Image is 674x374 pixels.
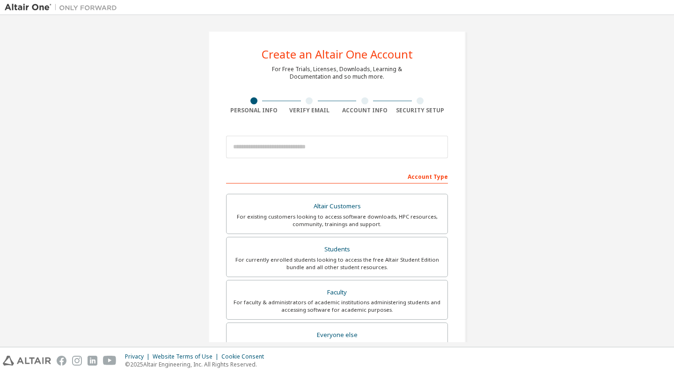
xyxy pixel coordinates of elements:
div: Security Setup [393,107,448,114]
div: For faculty & administrators of academic institutions administering students and accessing softwa... [232,299,442,314]
div: Create an Altair One Account [262,49,413,60]
img: facebook.svg [57,356,66,366]
div: Altair Customers [232,200,442,213]
div: For individuals, businesses and everyone else looking to try Altair software and explore our prod... [232,342,442,357]
div: Account Type [226,169,448,183]
div: Everyone else [232,329,442,342]
div: For currently enrolled students looking to access the free Altair Student Edition bundle and all ... [232,256,442,271]
div: Students [232,243,442,256]
div: For Free Trials, Licenses, Downloads, Learning & Documentation and so much more. [272,66,402,81]
img: linkedin.svg [88,356,97,366]
div: Privacy [125,353,153,360]
img: Altair One [5,3,122,12]
img: instagram.svg [72,356,82,366]
div: Website Terms of Use [153,353,221,360]
img: youtube.svg [103,356,117,366]
div: For existing customers looking to access software downloads, HPC resources, community, trainings ... [232,213,442,228]
div: Cookie Consent [221,353,270,360]
div: Personal Info [226,107,282,114]
img: altair_logo.svg [3,356,51,366]
div: Verify Email [282,107,337,114]
p: © 2025 Altair Engineering, Inc. All Rights Reserved. [125,360,270,368]
div: Account Info [337,107,393,114]
div: Faculty [232,286,442,299]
